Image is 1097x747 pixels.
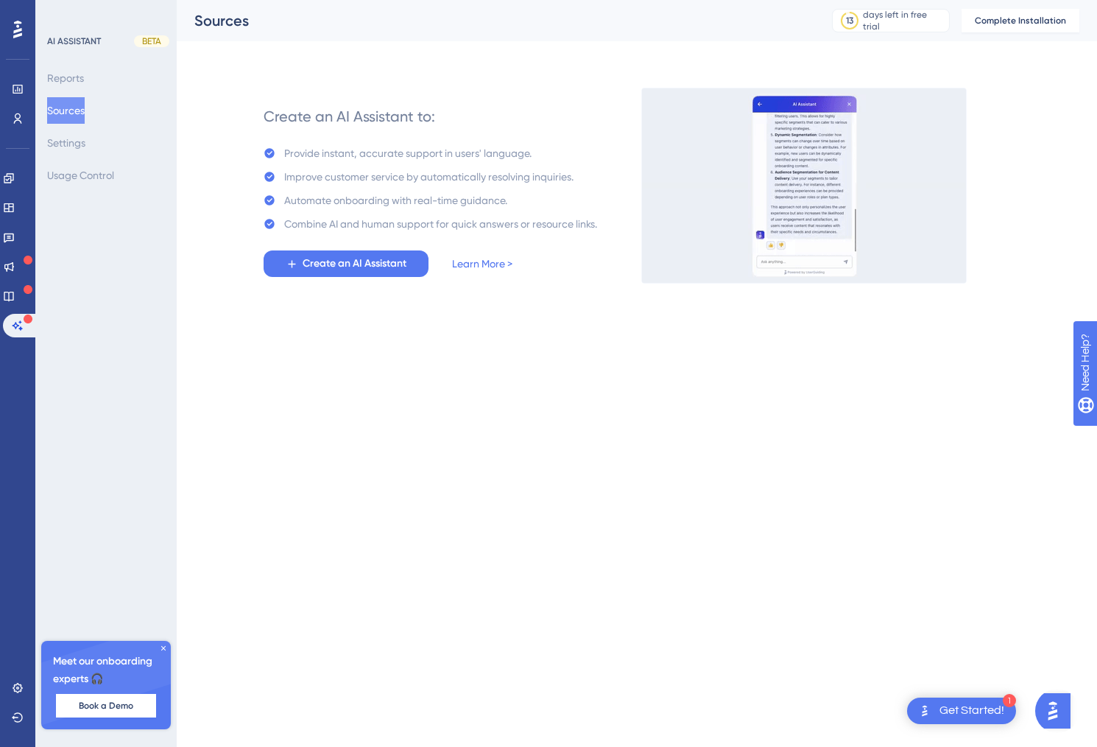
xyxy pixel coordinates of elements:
button: Settings [47,130,85,156]
span: Complete Installation [975,15,1066,27]
div: days left in free trial [863,9,945,32]
div: Combine AI and human support for quick answers or resource links. [284,215,597,233]
div: Open Get Started! checklist, remaining modules: 1 [907,698,1016,724]
button: Usage Control [47,162,114,189]
button: Reports [47,65,84,91]
div: Sources [194,10,795,31]
div: Improve customer service by automatically resolving inquiries. [284,168,574,186]
button: Complete Installation [962,9,1079,32]
img: launcher-image-alternative-text [916,702,934,720]
span: Create an AI Assistant [303,255,406,273]
div: Provide instant, accurate support in users' language. [284,144,532,162]
div: 13 [846,15,853,27]
div: BETA [134,35,169,47]
span: Meet our onboarding experts 🎧 [53,653,159,688]
div: AI ASSISTANT [47,35,101,47]
span: Book a Demo [79,700,133,712]
button: Create an AI Assistant [264,250,428,277]
button: Book a Demo [56,694,156,718]
div: Get Started! [939,703,1004,719]
div: Create an AI Assistant to: [264,106,435,127]
iframe: UserGuiding AI Assistant Launcher [1035,689,1079,733]
button: Sources [47,97,85,124]
div: Automate onboarding with real-time guidance. [284,192,507,209]
a: Learn More > [452,255,512,273]
span: Need Help? [35,4,92,21]
img: 536038c8a6906fa413afa21d633a6c1c.gif [641,88,967,284]
div: 1 [1003,694,1016,707]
